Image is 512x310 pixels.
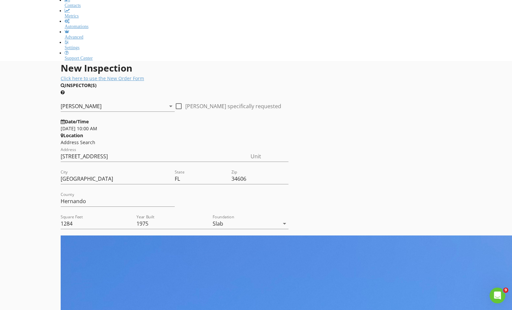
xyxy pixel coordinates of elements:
[61,139,288,146] div: Address Search
[65,8,455,19] a: Metrics
[65,50,455,61] a: Support Center
[61,132,288,139] h4: Location
[65,40,455,50] a: Settings
[213,221,223,227] div: Slab
[61,103,102,109] div: [PERSON_NAME]
[65,29,455,40] a: Advanced
[61,82,175,89] h4: INSPECTOR(S)
[61,75,144,81] a: Click here to use the New Order Form
[65,24,455,29] div: Automations
[490,288,505,303] iframe: Intercom live chat
[503,288,508,293] span: 9
[281,220,288,228] i: arrow_drop_down
[65,19,455,29] a: Automations (Basic)
[61,61,451,75] h1: New Inspection
[65,45,455,50] div: Settings
[65,14,455,19] div: Metrics
[65,56,455,61] div: Support Center
[61,118,288,125] h4: Date/Time
[65,3,455,8] div: Contacts
[65,35,455,40] div: Advanced
[61,125,112,132] input: Select date
[185,103,281,109] label: [PERSON_NAME] specifically requested
[167,102,175,110] i: arrow_drop_down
